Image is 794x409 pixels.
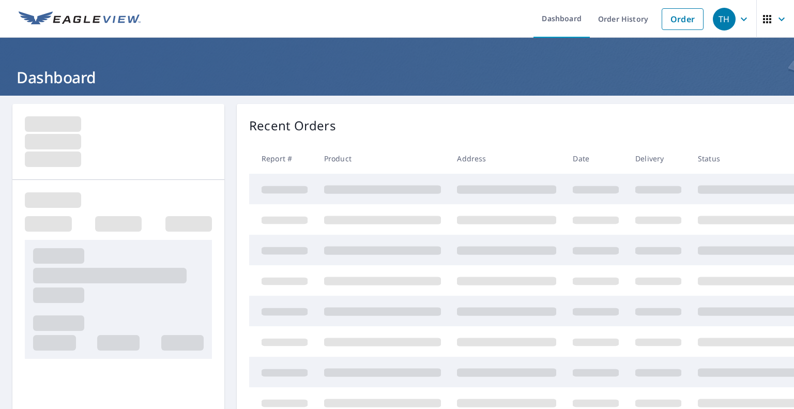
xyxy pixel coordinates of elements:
th: Report # [249,143,316,174]
th: Product [316,143,449,174]
p: Recent Orders [249,116,336,135]
th: Date [564,143,627,174]
th: Address [449,143,564,174]
a: Order [662,8,704,30]
h1: Dashboard [12,67,782,88]
th: Delivery [627,143,690,174]
div: TH [713,8,736,31]
img: EV Logo [19,11,141,27]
